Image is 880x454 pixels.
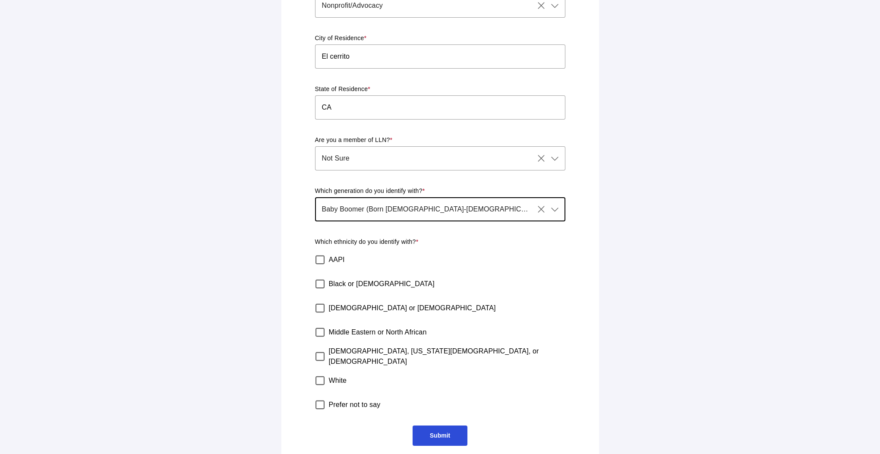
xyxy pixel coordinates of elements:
label: Black or [DEMOGRAPHIC_DATA] [329,272,435,296]
p: Are you a member of LLN? [315,136,565,145]
a: Submit [413,426,467,446]
span: Not Sure [322,153,350,164]
i: Clear [536,153,546,164]
span: Nonprofit/Advocacy [322,0,383,11]
label: [DEMOGRAPHIC_DATA], [US_STATE][DEMOGRAPHIC_DATA], or [DEMOGRAPHIC_DATA] [329,344,565,369]
label: Middle Eastern or North African [329,320,427,344]
p: Which generation do you identify with? [315,187,565,195]
label: AAPI [329,248,345,272]
i: Clear [536,0,546,11]
span: Submit [430,432,450,439]
label: White [329,369,347,393]
label: [DEMOGRAPHIC_DATA] or [DEMOGRAPHIC_DATA] [329,296,496,320]
i: Clear [536,204,546,214]
p: City of Residence [315,34,565,43]
p: Which ethnicity do you identify with? [315,238,565,246]
span: Baby Boomer (Born [DEMOGRAPHIC_DATA]-[DEMOGRAPHIC_DATA]) [322,204,532,214]
label: Prefer not to say [329,393,381,417]
p: State of Residence [315,85,565,94]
